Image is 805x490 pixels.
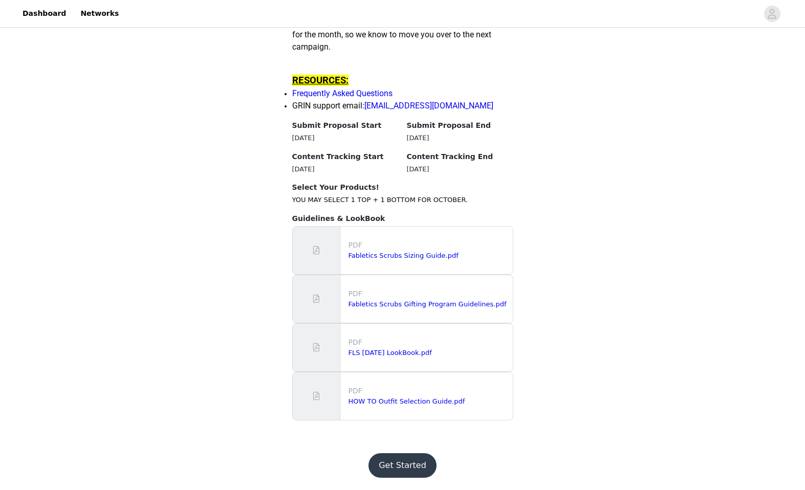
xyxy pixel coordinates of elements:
div: [DATE] [407,164,513,174]
h4: Submit Proposal Start [292,120,399,131]
div: [DATE] [292,164,399,174]
p: PDF [349,240,509,251]
p: YOU MAY SELECT 1 TOP + 1 BOTTOM FOR OCTOBER. [292,195,513,205]
a: Fabletics Scrubs Gifting Program Guidelines.pdf [349,300,507,308]
a: [EMAIL_ADDRESS][DOMAIN_NAME] [364,101,493,110]
h4: Content Tracking End [407,151,513,162]
div: [DATE] [292,133,399,143]
a: Fabletics Scrubs Sizing Guide.pdf [349,252,459,259]
p: PDF [349,288,509,299]
a: FLS [DATE] LookBook.pdf [349,349,432,357]
div: [DATE] [407,133,513,143]
a: HOW TO Outfit Selection Guide.pdf [349,397,465,405]
p: PDF [349,337,509,348]
div: avatar [767,6,777,22]
a: Frequently Asked Questions [292,88,393,98]
h4: Select Your Products! [292,182,513,193]
span: GRIN support email: [292,101,493,110]
p: PDF [349,386,509,396]
h4: Submit Proposal End [407,120,513,131]
span: Please make sure to select "Skip Month" if you plan to skip for the month, so we know to move you... [292,17,503,52]
h4: Content Tracking Start [292,151,399,162]
button: Get Started [368,453,437,478]
h4: Guidelines & LookBook [292,213,513,224]
a: Networks [74,2,125,25]
span: RESOURCES: [292,75,349,86]
a: Dashboard [16,2,72,25]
